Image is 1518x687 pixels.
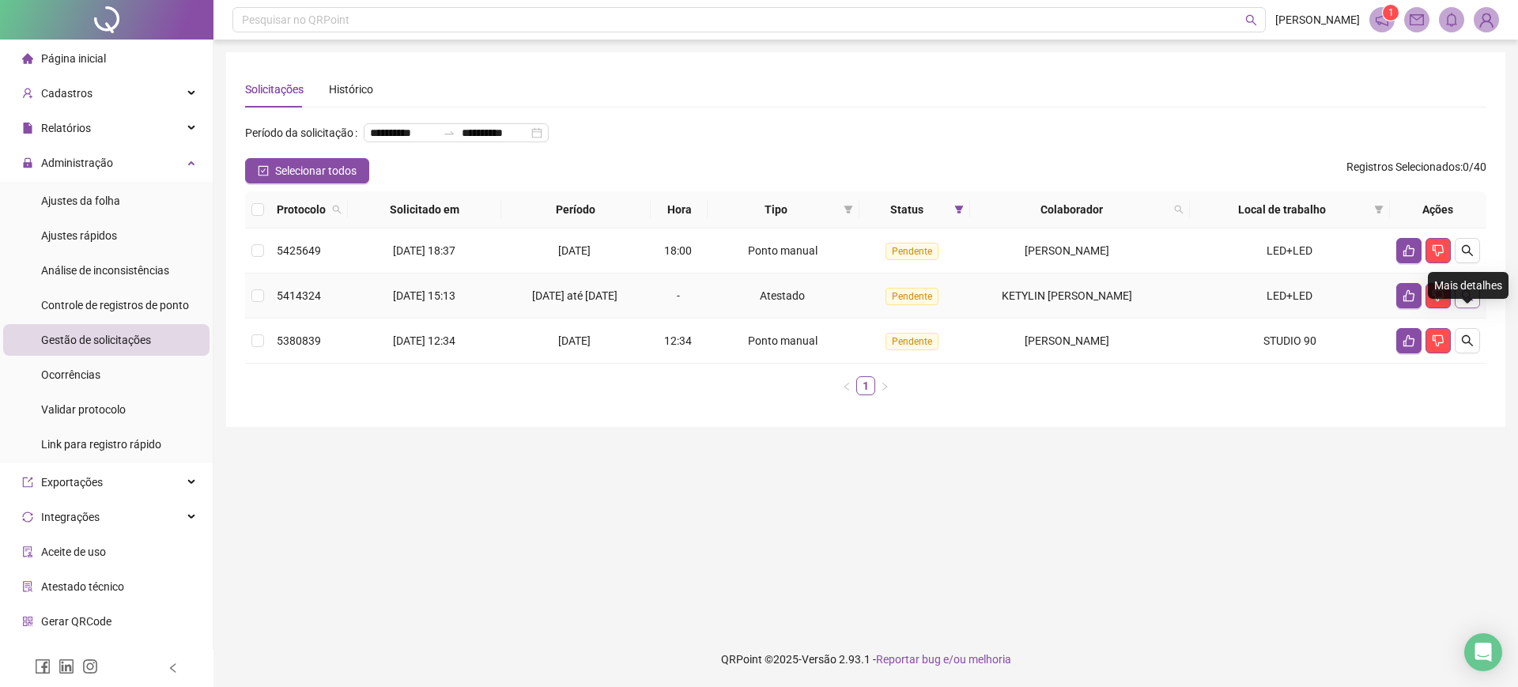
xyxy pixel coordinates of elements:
span: filter [844,205,853,214]
span: Gestão de solicitações [41,334,151,346]
span: Pendente [885,288,938,305]
span: user-add [22,88,33,99]
span: Integrações [41,511,100,523]
span: Validar protocolo [41,403,126,416]
span: : 0 / 40 [1346,158,1486,183]
td: LED+LED [1190,228,1390,274]
span: home [22,53,33,64]
span: Administração [41,157,113,169]
span: Ajustes rápidos [41,229,117,242]
span: like [1403,289,1415,302]
button: right [875,376,894,395]
span: Aceite de uso [41,545,106,558]
span: instagram [82,659,98,674]
span: right [880,382,889,391]
span: Local de trabalho [1196,201,1368,218]
span: filter [951,198,967,221]
span: Exportações [41,476,103,489]
span: 12:34 [664,334,692,347]
span: dislike [1432,334,1444,347]
th: Solicitado em [348,191,501,228]
span: Pendente [885,333,938,350]
span: Cadastros [41,87,93,100]
span: search [329,198,345,221]
span: search [1171,198,1187,221]
span: mail [1410,13,1424,27]
span: [DATE] 15:13 [393,289,455,302]
span: Registros Selecionados [1346,160,1460,173]
span: check-square [258,165,269,176]
span: [PERSON_NAME] [1275,11,1360,28]
span: filter [840,198,856,221]
li: Página anterior [837,376,856,395]
span: left [842,382,852,391]
span: search [1245,14,1257,26]
button: Selecionar todos [245,158,369,183]
span: lock [22,157,33,168]
span: search [1174,205,1184,214]
span: swap-right [443,126,455,139]
span: Pendente [885,243,938,260]
span: facebook [35,659,51,674]
span: Ocorrências [41,368,100,381]
button: left [837,376,856,395]
span: Atestado [760,289,805,302]
span: Status [866,201,947,218]
span: notification [1375,13,1389,27]
span: filter [1371,198,1387,221]
span: solution [22,581,33,592]
span: search [1461,244,1474,257]
span: Gerar QRCode [41,615,111,628]
span: Reportar bug e/ou melhoria [876,653,1011,666]
span: file [22,123,33,134]
li: Próxima página [875,376,894,395]
span: [DATE] até [DATE] [532,289,617,302]
span: Ponto manual [748,334,818,347]
span: Relatórios [41,122,91,134]
span: Atestado técnico [41,580,124,593]
span: Controle de registros de ponto [41,299,189,311]
sup: 1 [1383,5,1399,21]
span: [DATE] [558,244,591,257]
img: 69465 [1475,8,1498,32]
span: Ajustes da folha [41,194,120,207]
span: KETYLIN [PERSON_NAME] [1002,289,1132,302]
span: like [1403,244,1415,257]
div: Histórico [329,81,373,98]
span: like [1403,334,1415,347]
span: export [22,477,33,488]
div: Ações [1396,201,1480,218]
span: [DATE] [558,334,591,347]
span: bell [1444,13,1459,27]
span: Tipo [714,201,837,218]
span: Página inicial [41,52,106,65]
td: LED+LED [1190,274,1390,319]
th: Hora [651,191,708,228]
td: STUDIO 90 [1190,319,1390,364]
span: dislike [1432,244,1444,257]
footer: QRPoint © 2025 - 2.93.1 - [213,632,1518,687]
span: 1 [1388,7,1394,18]
th: Período [501,191,651,228]
span: search [1461,334,1474,347]
span: [DATE] 18:37 [393,244,455,257]
span: filter [954,205,964,214]
span: Selecionar todos [275,162,357,179]
span: Colaborador [976,201,1168,218]
span: 5380839 [277,334,321,347]
span: audit [22,546,33,557]
span: search [332,205,342,214]
span: filter [1374,205,1384,214]
span: [PERSON_NAME] [1025,244,1109,257]
li: 1 [856,376,875,395]
div: Mais detalhes [1428,272,1509,299]
span: [PERSON_NAME] [1025,334,1109,347]
span: linkedin [59,659,74,674]
span: 5414324 [277,289,321,302]
span: qrcode [22,616,33,627]
label: Período da solicitação [245,120,364,145]
span: Protocolo [277,201,326,218]
span: Link para registro rápido [41,438,161,451]
a: 1 [857,377,874,394]
span: 18:00 [664,244,692,257]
